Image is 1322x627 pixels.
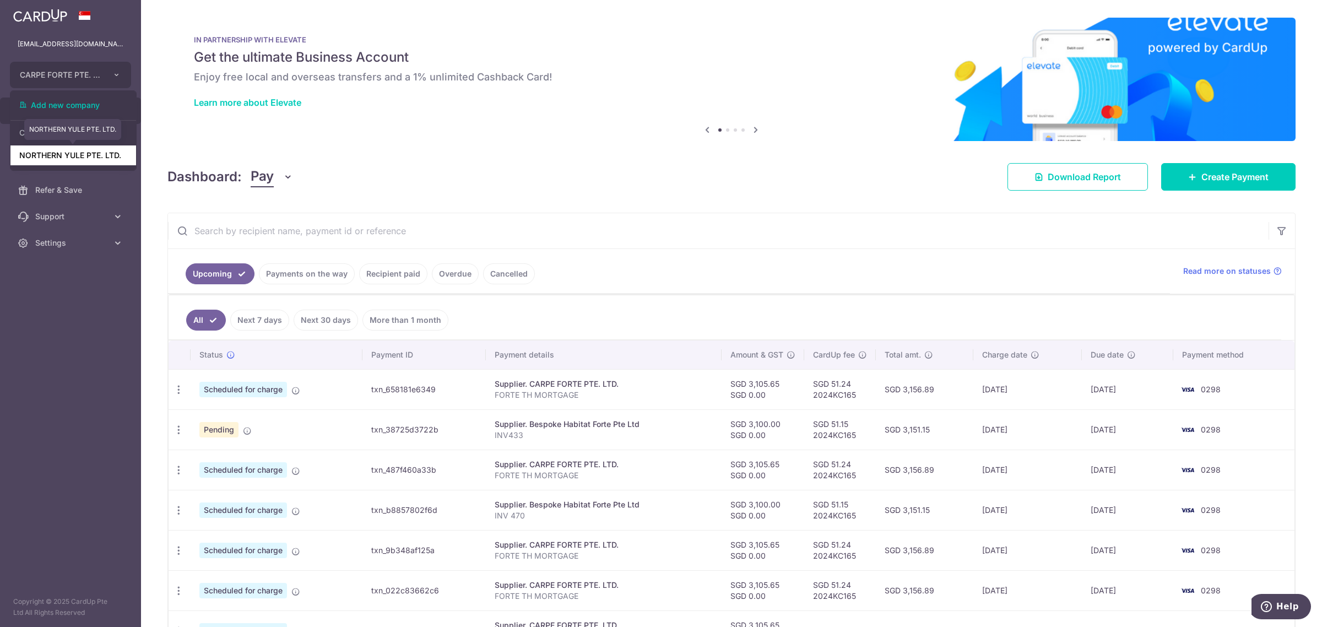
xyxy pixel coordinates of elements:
[804,369,876,409] td: SGD 51.24 2024KC165
[194,97,301,108] a: Learn more about Elevate
[199,422,239,437] span: Pending
[982,349,1027,360] span: Charge date
[1201,385,1221,394] span: 0298
[973,570,1082,610] td: [DATE]
[1161,163,1296,191] a: Create Payment
[194,35,1269,44] p: IN PARTNERSHIP WITH ELEVATE
[804,450,876,490] td: SGD 51.24 2024KC165
[722,369,804,409] td: SGD 3,105.65 SGD 0.00
[973,450,1082,490] td: [DATE]
[486,340,722,369] th: Payment details
[495,591,713,602] p: FORTE TH MORTGAGE
[876,409,973,450] td: SGD 3,151.15
[230,310,289,331] a: Next 7 days
[973,530,1082,570] td: [DATE]
[20,69,101,80] span: CARPE FORTE PTE. LTD.
[251,166,293,187] button: Pay
[10,95,136,115] a: Add new company
[1251,594,1311,621] iframe: Opens a widget where you can find more information
[495,510,713,521] p: INV 470
[1082,450,1173,490] td: [DATE]
[1177,423,1199,436] img: Bank Card
[199,349,223,360] span: Status
[362,530,486,570] td: txn_9b348af125a
[294,310,358,331] a: Next 30 days
[1177,463,1199,477] img: Bank Card
[876,369,973,409] td: SGD 3,156.89
[722,450,804,490] td: SGD 3,105.65 SGD 0.00
[495,470,713,481] p: FORTE TH MORTGAGE
[199,543,287,558] span: Scheduled for charge
[1082,409,1173,450] td: [DATE]
[362,340,486,369] th: Payment ID
[259,263,355,284] a: Payments on the way
[10,90,137,171] ul: CARPE FORTE PTE. LTD.
[24,119,121,140] div: NORTHERN YULE PTE. LTD.
[1177,544,1199,557] img: Bank Card
[35,185,108,196] span: Refer & Save
[876,530,973,570] td: SGD 3,156.89
[730,349,783,360] span: Amount & GST
[495,499,713,510] div: Supplier. Bespoke Habitat Forte Pte Ltd
[362,369,486,409] td: txn_658181e6349
[168,213,1269,248] input: Search by recipient name, payment id or reference
[495,459,713,470] div: Supplier. CARPE FORTE PTE. LTD.
[722,570,804,610] td: SGD 3,105.65 SGD 0.00
[804,570,876,610] td: SGD 51.24 2024KC165
[35,211,108,222] span: Support
[199,583,287,598] span: Scheduled for charge
[1177,504,1199,517] img: Bank Card
[1082,490,1173,530] td: [DATE]
[1177,584,1199,597] img: Bank Card
[483,263,535,284] a: Cancelled
[199,462,287,478] span: Scheduled for charge
[1173,340,1294,369] th: Payment method
[876,450,973,490] td: SGD 3,156.89
[194,48,1269,66] h5: Get the ultimate Business Account
[1048,170,1121,183] span: Download Report
[722,490,804,530] td: SGD 3,100.00 SGD 0.00
[495,550,713,561] p: FORTE TH MORTGAGE
[876,570,973,610] td: SGD 3,156.89
[362,570,486,610] td: txn_022c83662c6
[1082,369,1173,409] td: [DATE]
[722,409,804,450] td: SGD 3,100.00 SGD 0.00
[186,310,226,331] a: All
[35,237,108,248] span: Settings
[13,9,67,22] img: CardUp
[10,123,136,143] a: CARPE FORTE PTE. LTD.
[199,382,287,397] span: Scheduled for charge
[1082,530,1173,570] td: [DATE]
[359,263,427,284] a: Recipient paid
[885,349,921,360] span: Total amt.
[1201,465,1221,474] span: 0298
[1177,383,1199,396] img: Bank Card
[804,490,876,530] td: SGD 51.15 2024KC165
[495,419,713,430] div: Supplier. Bespoke Habitat Forte Pte Ltd
[362,450,486,490] td: txn_487f460a33b
[1183,266,1271,277] span: Read more on statuses
[362,490,486,530] td: txn_b8857802f6d
[1201,545,1221,555] span: 0298
[1201,586,1221,595] span: 0298
[362,409,486,450] td: txn_38725d3722b
[432,263,479,284] a: Overdue
[362,310,448,331] a: More than 1 month
[495,430,713,441] p: INV433
[194,71,1269,84] h6: Enjoy free local and overseas transfers and a 1% unlimited Cashback Card!
[813,349,855,360] span: CardUp fee
[199,502,287,518] span: Scheduled for charge
[973,409,1082,450] td: [DATE]
[10,145,136,165] a: NORTHERN YULE PTE. LTD.
[722,530,804,570] td: SGD 3,105.65 SGD 0.00
[973,490,1082,530] td: [DATE]
[495,379,713,390] div: Supplier. CARPE FORTE PTE. LTD.
[495,539,713,550] div: Supplier. CARPE FORTE PTE. LTD.
[804,409,876,450] td: SGD 51.15 2024KC165
[251,166,274,187] span: Pay
[495,390,713,401] p: FORTE TH MORTGAGE
[1201,425,1221,434] span: 0298
[973,369,1082,409] td: [DATE]
[1091,349,1124,360] span: Due date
